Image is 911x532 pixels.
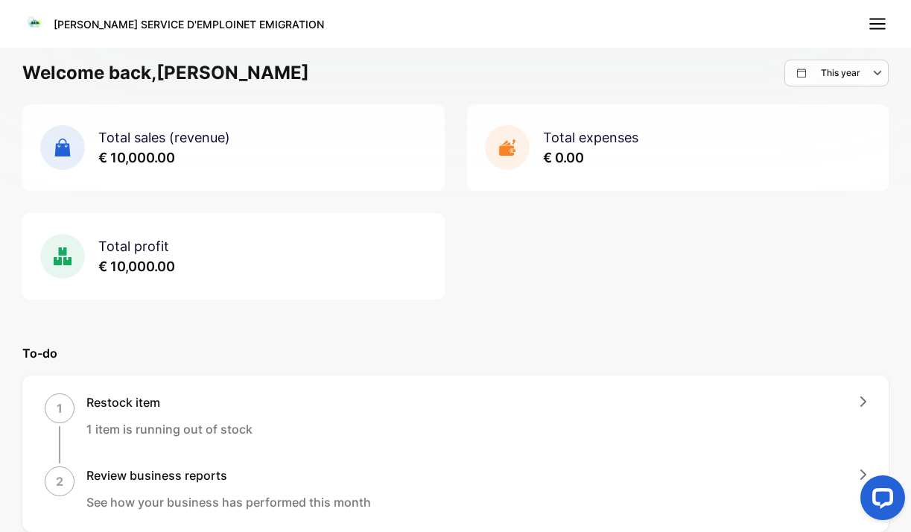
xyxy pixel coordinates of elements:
[24,10,46,33] img: Logo
[848,469,911,532] iframe: LiveChat chat widget
[543,150,584,165] span: € 0.00
[56,472,63,490] p: 2
[22,344,889,362] p: To-do
[86,493,371,511] p: See how your business has performed this month
[821,66,860,80] p: This year
[57,399,63,417] p: 1
[86,420,253,438] p: 1 item is running out of stock
[22,60,309,86] h1: Welcome back, [PERSON_NAME]
[98,150,175,165] span: € 10,000.00
[86,466,371,484] h1: Review business reports
[54,16,324,32] p: [PERSON_NAME] SERVICE D'EMPLOINET EMIGRATION
[98,238,169,254] span: Total profit
[86,393,253,411] h1: Restock item
[543,130,638,145] span: Total expenses
[98,130,230,145] span: Total sales (revenue)
[784,60,889,86] button: This year
[98,259,175,274] span: € 10,000.00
